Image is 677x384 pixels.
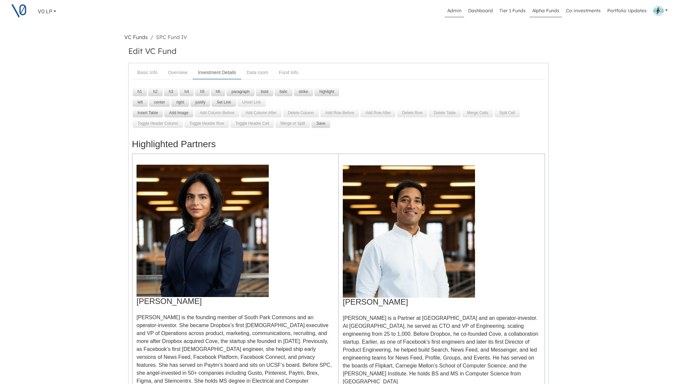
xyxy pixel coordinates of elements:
[294,87,313,96] button: strike
[653,6,664,16] img: Profile
[133,87,147,96] button: h1
[190,98,211,107] button: justify
[164,87,178,96] button: h3
[343,298,540,306] h4: [PERSON_NAME]
[124,33,553,41] nav: breadcrumb
[445,5,464,17] a: Admin
[148,33,187,41] li: SPC Fund IV
[133,98,148,107] button: left
[256,87,273,96] button: bold
[35,5,59,18] a: V0 LP
[195,87,209,96] button: h5
[212,98,236,107] button: Set Link
[132,139,545,149] h3: Highlighted Partners
[128,46,549,61] h1: Edit VC Fund
[193,66,241,79] a: Investment Details
[38,8,52,15] span: V0 LP
[273,66,303,79] a: Fund Info
[171,98,189,107] button: right
[11,3,27,19] img: V0 logo
[179,87,194,96] button: h4
[343,165,475,298] img: Aditya-Agarwal.jpg
[149,98,170,107] button: center
[211,87,225,96] button: h6
[465,5,496,17] a: Dashboard
[275,87,293,96] button: italic
[605,5,649,17] a: Portfolio Updates
[148,87,162,96] button: h2
[133,108,163,117] button: Insert Table
[137,165,269,297] img: Ruchi-Sanghvi.jpeg
[163,66,192,79] a: Overview
[314,87,339,96] button: highlight
[530,5,562,17] a: Alpha Funds
[563,5,603,17] a: Co-investments
[497,5,528,17] a: Tier 1 Funds
[137,297,334,306] h4: [PERSON_NAME]
[132,66,163,79] a: Basic Info
[164,108,193,117] button: Add Image
[241,66,273,79] a: Data room
[311,119,330,128] button: Save
[226,87,255,96] button: paragraph
[124,34,148,40] a: VC Funds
